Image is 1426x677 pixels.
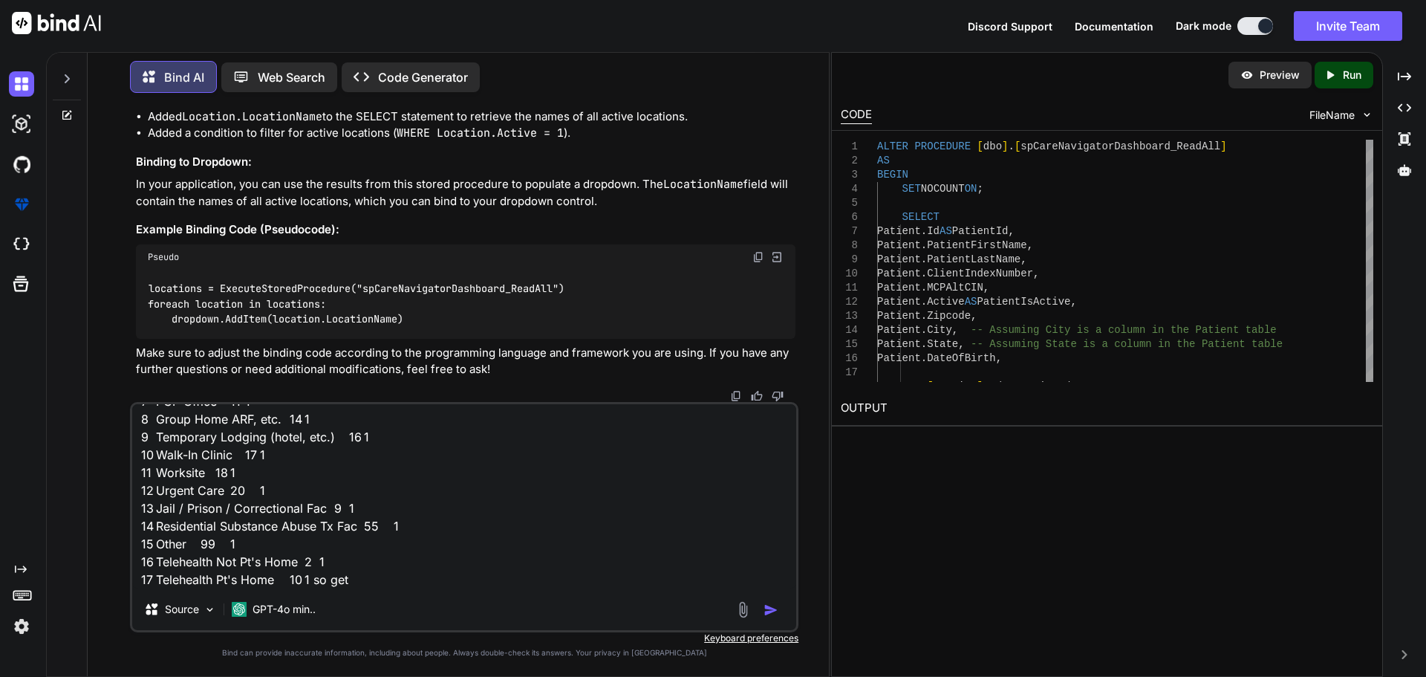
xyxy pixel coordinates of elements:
[841,366,858,380] div: 17
[841,196,858,210] div: 5
[9,152,34,177] img: githubDark
[914,140,971,152] span: PROCEDURE
[841,210,858,224] div: 6
[1075,20,1153,33] span: Documentation
[1075,19,1153,34] button: Documentation
[971,310,977,322] span: ,
[920,352,926,364] span: .
[927,310,971,322] span: Zipcode
[841,154,858,168] div: 2
[927,324,952,336] span: City
[968,20,1052,33] span: Discord Support
[920,253,926,265] span: .
[983,282,989,294] span: ,
[130,632,798,644] p: Keyboard preferences
[9,232,34,257] img: cloudideIcon
[204,603,216,616] img: Pick Models
[920,225,926,237] span: .
[927,225,940,237] span: Id
[397,126,564,140] code: WHERE Location.Active = 1
[877,268,921,279] span: Patient
[9,71,34,97] img: darkChat
[902,183,920,195] span: SET
[764,603,778,618] img: icon
[877,282,921,294] span: Patient
[182,109,322,124] code: Location.LocationName
[136,345,795,378] p: Make sure to adjust the binding code according to the programming language and framework you are ...
[136,221,795,239] h3: Example Binding Code (Pseudocode):
[1220,140,1226,152] span: ]
[927,380,933,392] span: [
[920,296,926,308] span: .
[1309,108,1355,123] span: FileName
[927,338,958,350] span: State
[1008,140,1014,152] span: .
[920,310,926,322] span: .
[927,296,964,308] span: Active
[977,183,983,195] span: ;
[9,111,34,137] img: darkAi-studio
[841,352,858,366] div: 16
[983,140,1002,152] span: dbo
[951,324,957,336] span: ,
[1070,380,1076,392] span: ,
[148,108,795,126] li: Added to the SELECT statement to retrieve the names of all active locations.
[164,68,204,86] p: Bind AI
[12,12,101,34] img: Bind AI
[730,390,742,402] img: copy
[927,282,983,294] span: MCPAltCIN
[1015,380,1071,392] span: ServiceId
[995,352,1001,364] span: ,
[136,154,795,171] h3: Binding to Dropdown:
[977,380,983,392] span: ]
[977,140,983,152] span: [
[165,602,199,617] p: Source
[877,310,921,322] span: Patient
[933,380,977,392] span: Service
[232,602,247,617] img: GPT-4o mini
[920,324,926,336] span: .
[841,380,858,394] div: 18
[964,183,977,195] span: ON
[772,390,784,402] img: dislike
[877,253,921,265] span: Patient
[940,225,952,237] span: AS
[770,250,784,264] img: Open in Browser
[1294,11,1402,41] button: Invite Team
[841,239,858,253] div: 8
[841,140,858,154] div: 1
[877,140,908,152] span: ALTER
[841,224,858,239] div: 7
[964,296,977,308] span: AS
[927,253,1020,265] span: PatientLastName
[841,253,858,267] div: 9
[832,391,1382,426] h2: OUTPUT
[735,601,752,618] img: attachment
[920,268,926,279] span: .
[958,338,964,350] span: ,
[751,390,763,402] img: like
[1176,19,1231,33] span: Dark mode
[977,296,1070,308] span: PatientIsActive
[877,338,921,350] span: Patient
[841,106,872,124] div: CODE
[148,281,564,327] code: locations = ExecuteStoredProcedure("spCareNavigatorDashboard_ReadAll") foreach location in locati...
[877,169,908,181] span: BEGIN
[971,324,1277,336] span: -- Assuming City is a column in the Patient table
[951,225,1008,237] span: PatientId
[148,251,179,263] span: Pseudo
[378,68,468,86] p: Code Generator
[877,296,921,308] span: Patient
[968,19,1052,34] button: Discord Support
[1343,68,1361,82] p: Run
[920,239,926,251] span: .
[877,239,921,251] span: Patient
[877,352,921,364] span: Patient
[920,183,964,195] span: NOCOUNT
[877,225,921,237] span: Patient
[920,282,926,294] span: .
[841,337,858,352] div: 15
[258,68,325,86] p: Web Search
[663,177,743,192] code: LocationName
[841,267,858,281] div: 10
